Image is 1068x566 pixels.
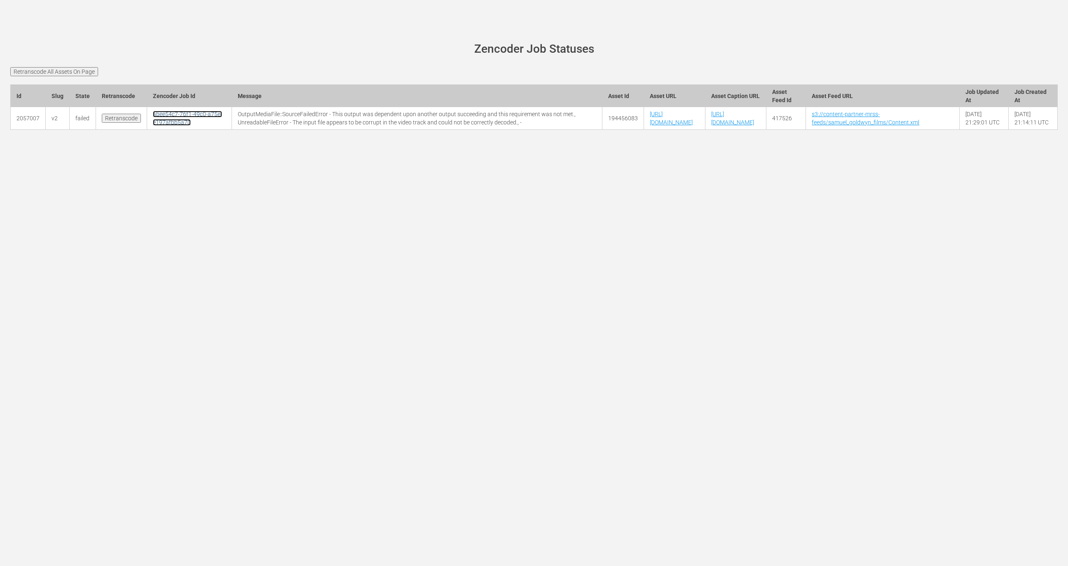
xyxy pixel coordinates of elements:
[766,84,806,107] th: Asset Feed Id
[102,114,141,123] input: Retranscode
[650,111,693,126] a: [URL][DOMAIN_NAME]
[11,107,46,130] td: 2057007
[1009,84,1058,107] th: Job Created At
[46,84,70,107] th: Slug
[806,84,960,107] th: Asset Feed URL
[22,43,1046,56] h1: Zencoder Job Statuses
[70,107,96,130] td: failed
[96,84,147,107] th: Retranscode
[153,111,222,126] a: abee54c7-76f1-49c0-a75e-e197afbb5a70
[812,111,919,126] a: s3://content-partner-mrss-feeds/samuel_goldwyn_films/Content.xml
[232,107,602,130] td: OutputMediaFile::SourceFailedError - This output was dependent upon another output succeeding and...
[11,84,46,107] th: Id
[960,84,1009,107] th: Job Updated At
[705,84,766,107] th: Asset Caption URL
[602,84,644,107] th: Asset Id
[644,84,705,107] th: Asset URL
[711,111,754,126] a: [URL][DOMAIN_NAME]
[232,84,602,107] th: Message
[147,84,232,107] th: Zencoder Job Id
[10,67,98,76] input: Retranscode All Assets On Page
[46,107,70,130] td: v2
[1009,107,1058,130] td: [DATE] 21:14:11 UTC
[960,107,1009,130] td: [DATE] 21:29:01 UTC
[766,107,806,130] td: 417526
[602,107,644,130] td: 194456083
[70,84,96,107] th: State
